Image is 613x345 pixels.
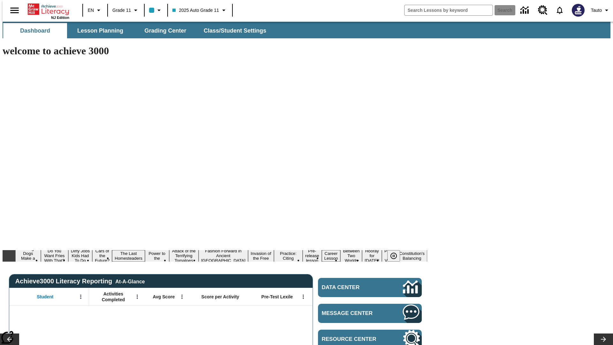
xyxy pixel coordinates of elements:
[147,4,165,16] button: Class color is light blue. Change class color
[261,294,293,300] span: Pre-Test Lexile
[201,294,239,300] span: Score per Activity
[92,291,134,303] span: Activities Completed
[405,5,493,15] input: search field
[322,284,382,291] span: Data Center
[132,292,142,302] button: Open Menu
[568,2,588,19] button: Select a new avatar
[15,278,145,285] span: Achieve3000 Literacy Reporting
[517,2,534,19] a: Data Center
[77,27,123,34] span: Lesson Planning
[591,7,602,14] span: Tauto
[41,248,68,264] button: Slide 2 Do You Want Fries With That?
[322,336,384,342] span: Resource Center
[177,292,187,302] button: Open Menu
[88,7,94,14] span: EN
[76,292,86,302] button: Open Menu
[3,23,272,38] div: SubNavbar
[318,304,422,323] a: Message Center
[133,23,197,38] button: Grading Center
[397,245,427,266] button: Slide 16 The Constitution's Balancing Act
[20,27,50,34] span: Dashboard
[112,7,131,14] span: Grade 11
[322,310,384,317] span: Message Center
[340,248,362,264] button: Slide 13 Between Two Worlds
[594,333,613,345] button: Lesson carousel, Next
[28,3,69,16] a: Home
[204,27,266,34] span: Class/Student Settings
[68,248,93,264] button: Slide 3 Dirty Jobs Kids Had To Do
[28,2,69,19] div: Home
[85,4,105,16] button: Language: EN, Select a language
[3,23,67,38] button: Dashboard
[110,4,142,16] button: Grade: Grade 11, Select a grade
[534,2,551,19] a: Resource Center, Will open in new tab
[3,22,610,38] div: SubNavbar
[169,248,199,264] button: Slide 7 Attack of the Terrifying Tomatoes
[145,245,169,266] button: Slide 6 Solar Power to the People
[170,4,230,16] button: Class: 2025 Auto Grade 11, Select your class
[172,7,219,14] span: 2025 Auto Grade 11
[3,45,427,57] h1: welcome to achieve 3000
[387,250,400,262] button: Pause
[382,248,397,264] button: Slide 15 Point of View
[144,27,186,34] span: Grading Center
[299,292,308,302] button: Open Menu
[92,248,112,264] button: Slide 4 Cars of the Future?
[199,23,271,38] button: Class/Student Settings
[68,23,132,38] button: Lesson Planning
[322,250,341,262] button: Slide 12 Career Lesson
[51,16,69,19] span: NJ Edition
[5,1,24,20] button: Open side menu
[362,248,382,264] button: Slide 14 Hooray for Constitution Day!
[37,294,53,300] span: Student
[15,245,41,266] button: Slide 1 Diving Dogs Make a Splash
[112,250,145,262] button: Slide 5 The Last Homesteaders
[551,2,568,19] a: Notifications
[588,4,613,16] button: Profile/Settings
[115,278,145,285] div: At-A-Glance
[199,248,248,264] button: Slide 8 Fashion Forward in Ancient Rome
[387,250,406,262] div: Pause
[572,4,585,17] img: Avatar
[318,278,422,297] a: Data Center
[153,294,175,300] span: Avg Score
[303,248,322,264] button: Slide 11 Pre-release lesson
[274,245,303,266] button: Slide 10 Mixed Practice: Citing Evidence
[248,245,274,266] button: Slide 9 The Invasion of the Free CD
